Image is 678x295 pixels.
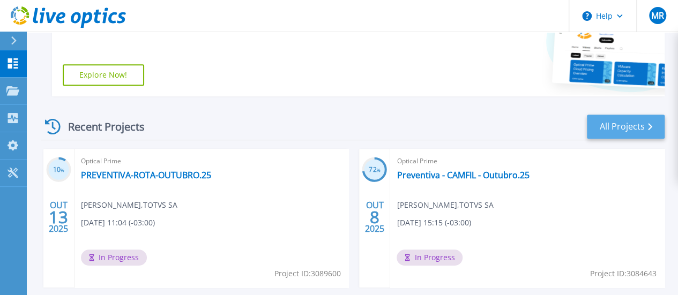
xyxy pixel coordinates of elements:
a: Explore Now! [63,64,144,86]
span: [DATE] 15:15 (-03:00) [397,217,471,229]
span: [PERSON_NAME] , TOTVS SA [397,199,493,211]
span: MR [651,11,664,20]
span: Project ID: 3089600 [274,268,340,279]
span: 8 [370,213,379,222]
span: % [377,167,381,173]
span: In Progress [81,249,147,266]
h3: 10 [46,164,71,176]
span: In Progress [397,249,463,266]
div: OUT 2025 [48,198,69,237]
div: Recent Projects [41,114,159,140]
a: All Projects [587,115,665,139]
span: Optical Prime [81,155,342,167]
span: Optical Prime [397,155,658,167]
a: Preventiva - CAMFIL - Outubro.25 [397,170,529,180]
h3: 72 [362,164,387,176]
a: PREVENTIVA-ROTA-OUTUBRO.25 [81,170,211,180]
span: [DATE] 11:04 (-03:00) [81,217,155,229]
span: 13 [49,213,68,222]
span: Project ID: 3084643 [590,268,657,279]
span: % [61,167,64,173]
div: OUT 2025 [364,198,385,237]
span: [PERSON_NAME] , TOTVS SA [81,199,177,211]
